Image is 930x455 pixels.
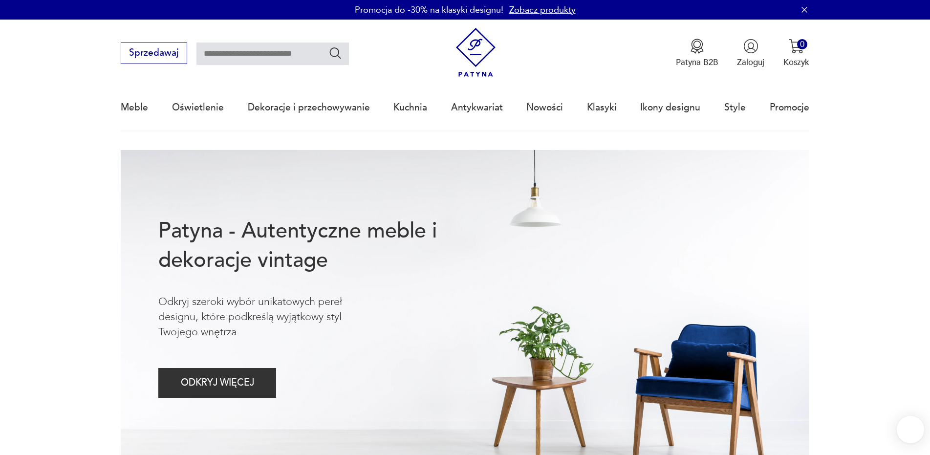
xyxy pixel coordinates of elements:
[743,39,758,54] img: Ikonka użytkownika
[587,85,617,130] a: Klasyki
[509,4,576,16] a: Zobacz produkty
[526,85,563,130] a: Nowości
[797,39,807,49] div: 0
[897,416,924,443] iframe: Smartsupp widget button
[770,85,809,130] a: Promocje
[676,39,718,68] a: Ikona medaluPatyna B2B
[121,50,187,58] a: Sprzedawaj
[737,57,764,68] p: Zaloguj
[640,85,700,130] a: Ikony designu
[248,85,370,130] a: Dekoracje i przechowywanie
[783,57,809,68] p: Koszyk
[355,4,503,16] p: Promocja do -30% na klasyki designu!
[783,39,809,68] button: 0Koszyk
[121,85,148,130] a: Meble
[676,57,718,68] p: Patyna B2B
[121,43,187,64] button: Sprzedawaj
[158,368,276,398] button: ODKRYJ WIĘCEJ
[451,28,500,77] img: Patyna - sklep z meblami i dekoracjami vintage
[789,39,804,54] img: Ikona koszyka
[158,294,381,340] p: Odkryj szeroki wybór unikatowych pereł designu, które podkreślą wyjątkowy styl Twojego wnętrza.
[676,39,718,68] button: Patyna B2B
[158,380,276,388] a: ODKRYJ WIĘCEJ
[451,85,503,130] a: Antykwariat
[724,85,746,130] a: Style
[172,85,224,130] a: Oświetlenie
[158,217,475,275] h1: Patyna - Autentyczne meble i dekoracje vintage
[690,39,705,54] img: Ikona medalu
[393,85,427,130] a: Kuchnia
[737,39,764,68] button: Zaloguj
[328,46,343,60] button: Szukaj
